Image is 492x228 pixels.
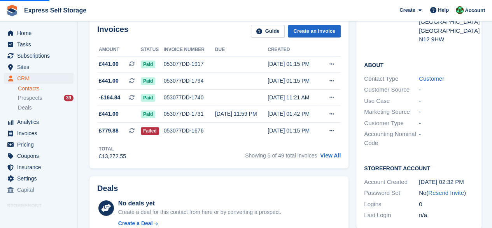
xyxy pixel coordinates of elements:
[364,130,419,147] div: Accounting Nominal Code
[18,85,74,92] a: Contacts
[364,178,419,187] div: Account Created
[399,6,415,14] span: Create
[4,173,74,184] a: menu
[4,73,74,84] a: menu
[364,85,419,94] div: Customer Source
[251,25,285,38] a: Guide
[141,110,155,118] span: Paid
[419,18,474,27] div: [GEOGRAPHIC_DATA]
[141,94,155,102] span: Paid
[99,110,119,118] span: £441.00
[141,77,155,85] span: Paid
[456,6,464,14] img: Shakiyra Davis
[99,94,120,102] span: -£164.84
[428,189,464,196] a: Resend Invite
[17,39,64,50] span: Tasks
[97,184,118,193] h2: Deals
[21,4,89,17] a: Express Self Storage
[320,152,341,159] a: View All
[364,200,419,209] div: Logins
[419,200,474,209] div: 0
[141,60,155,68] span: Paid
[164,44,215,56] th: Invoice number
[438,6,449,14] span: Help
[419,119,474,128] div: -
[268,110,320,118] div: [DATE] 01:42 PM
[118,208,281,216] div: Create a deal for this contact from here or by converting a prospect.
[215,110,268,118] div: [DATE] 11:59 PM
[99,77,119,85] span: £441.00
[4,139,74,150] a: menu
[426,189,466,196] span: ( )
[419,85,474,94] div: -
[4,162,74,173] a: menu
[17,128,64,139] span: Invoices
[465,7,485,14] span: Account
[17,184,64,195] span: Capital
[118,219,153,228] div: Create a Deal
[17,150,64,161] span: Coupons
[419,189,474,198] div: No
[245,152,317,159] span: Showing 5 of 49 total invoices
[419,75,444,82] a: Customer
[4,150,74,161] a: menu
[18,104,32,111] span: Deals
[4,28,74,39] a: menu
[4,50,74,61] a: menu
[17,62,64,72] span: Sites
[141,127,159,135] span: Failed
[99,145,126,152] div: Total
[364,61,474,69] h2: About
[419,211,474,220] div: n/a
[419,130,474,147] div: -
[99,152,126,161] div: £13,272.55
[164,110,215,118] div: 053077DD-1731
[164,60,215,68] div: 053077DD-1917
[17,117,64,127] span: Analytics
[364,108,419,117] div: Marketing Source
[164,127,215,135] div: 053077DD-1676
[268,60,320,68] div: [DATE] 01:15 PM
[18,104,74,112] a: Deals
[17,73,64,84] span: CRM
[419,35,474,44] div: N12 9HW
[4,39,74,50] a: menu
[164,94,215,102] div: 053077DD-1740
[4,62,74,72] a: menu
[268,94,320,102] div: [DATE] 11:21 AM
[17,162,64,173] span: Insurance
[4,184,74,195] a: menu
[268,77,320,85] div: [DATE] 01:15 PM
[6,5,18,16] img: stora-icon-8386f47178a22dfd0bd8f6a31ec36ba5ce8667c1dd55bd0f319d3a0aa187defe.svg
[99,60,119,68] span: £441.00
[118,219,281,228] a: Create a Deal
[268,44,320,56] th: Created
[4,128,74,139] a: menu
[17,28,64,39] span: Home
[364,74,419,83] div: Contact Type
[17,139,64,150] span: Pricing
[99,127,119,135] span: £779.88
[18,94,74,102] a: Prospects 39
[141,44,164,56] th: Status
[18,94,42,102] span: Prospects
[419,108,474,117] div: -
[64,95,74,101] div: 39
[364,211,419,220] div: Last Login
[419,97,474,106] div: -
[17,50,64,61] span: Subscriptions
[419,27,474,35] div: [GEOGRAPHIC_DATA]
[17,173,64,184] span: Settings
[364,119,419,128] div: Customer Type
[268,127,320,135] div: [DATE] 01:15 PM
[215,44,268,56] th: Due
[118,199,281,208] div: No deals yet
[4,117,74,127] a: menu
[419,178,474,187] div: [DATE] 02:32 PM
[288,25,341,38] a: Create an Invoice
[164,77,215,85] div: 053077DD-1794
[97,25,128,38] h2: Invoices
[364,164,474,172] h2: Storefront Account
[97,44,141,56] th: Amount
[364,189,419,198] div: Password Set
